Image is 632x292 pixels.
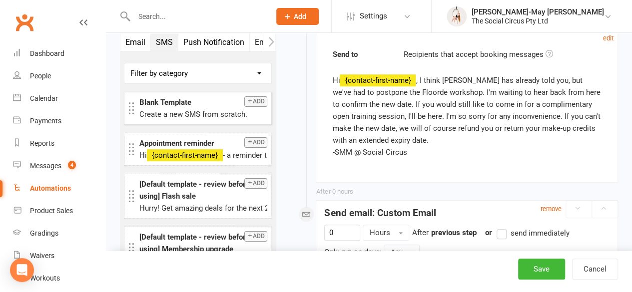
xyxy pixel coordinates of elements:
[244,231,267,242] button: Add
[13,42,105,65] a: Dashboard
[518,259,565,280] button: Save
[324,246,381,258] div: Only run on days:
[68,161,76,169] span: 4
[363,225,409,241] button: Hours
[13,110,105,132] a: Payments
[13,65,105,87] a: People
[510,227,569,238] span: send immediately
[131,9,263,23] input: Search...
[447,6,467,26] img: thumb_image1735801805.png
[541,205,562,213] small: remove
[30,229,58,237] div: Gradings
[30,184,71,192] div: Automations
[13,200,105,222] a: Product Sales
[151,33,178,51] button: SMS
[13,177,105,200] a: Automations
[13,222,105,245] a: Gradings
[139,137,267,149] div: Appointment reminder
[294,12,306,20] span: Add
[384,245,420,260] button: Any
[250,33,298,51] button: Email User
[13,267,105,290] a: Workouts
[30,274,60,282] div: Workouts
[316,187,353,197] div: After 0 hours
[244,178,267,189] button: Add
[13,87,105,110] a: Calendar
[30,252,54,260] div: Waivers
[431,228,476,237] strong: previous step
[139,202,267,214] div: Hurry! Get amazing deals for the next 24 hours only at . Save up to 40% on annual memberships. Cl...
[30,139,54,147] div: Reports
[30,117,61,125] div: Payments
[139,178,267,202] div: [Default template - review before using] Flash sale
[244,137,267,148] button: Add
[572,259,618,280] button: Cancel
[13,155,105,177] a: Messages 4
[178,33,250,51] button: Push Notification
[10,258,34,282] div: Open Intercom Messenger
[396,48,609,60] div: Recipients that accept booking messages
[139,149,267,161] div: Hi - a reminder that is at on . See you there!
[332,74,602,158] div: Hi , I think [PERSON_NAME] has already told you, but we've had to postpone the Floorde workshop. ...
[30,94,58,102] div: Calendar
[276,8,319,25] button: Add
[30,49,64,57] div: Dashboard
[603,34,614,42] small: edit
[30,162,61,170] div: Messages
[139,108,267,120] div: Create a new SMS from scratch.
[139,231,267,255] div: [Default template - review before using] Membership upgrade
[479,227,569,239] div: or
[13,132,105,155] a: Reports
[412,228,428,237] span: After
[30,207,73,215] div: Product Sales
[30,72,51,80] div: People
[325,48,396,60] strong: Send to
[13,245,105,267] a: Waivers
[139,96,267,108] div: Blank Template
[324,207,436,219] strong: Send email: Custom Email
[244,96,267,107] button: Add
[472,16,604,25] div: The Social Circus Pty Ltd
[12,10,37,35] a: Clubworx
[369,228,390,237] span: Hours
[472,7,604,16] div: [PERSON_NAME]-May [PERSON_NAME]
[360,5,387,27] span: Settings
[120,33,151,51] button: Email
